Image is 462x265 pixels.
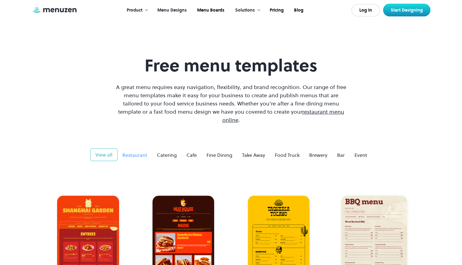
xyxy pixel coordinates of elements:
[115,55,348,76] h1: Free menu templates
[354,151,367,159] div: Event
[264,1,288,20] a: Pricing
[309,151,327,159] div: Brewery
[191,1,229,20] a: Menu Boards
[351,4,380,16] a: Log In
[121,1,152,20] div: Product
[95,151,112,158] div: View all
[122,151,147,159] div: Restaurant
[157,151,177,159] div: Catering
[127,7,142,14] div: Product
[242,151,265,159] div: Take Away
[152,1,191,20] a: Menu Designs
[229,1,264,20] div: Solutions
[288,1,308,20] a: Blog
[275,151,299,159] div: Food Truck
[383,4,430,16] a: Start Designing
[235,7,255,14] div: Solutions
[207,151,232,159] div: Fine Dining
[115,83,348,124] p: A great menu requires easy navigation, flexibility, and brand recognition. Our range of free menu...
[337,151,345,159] div: Bar
[187,151,197,159] div: Cafe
